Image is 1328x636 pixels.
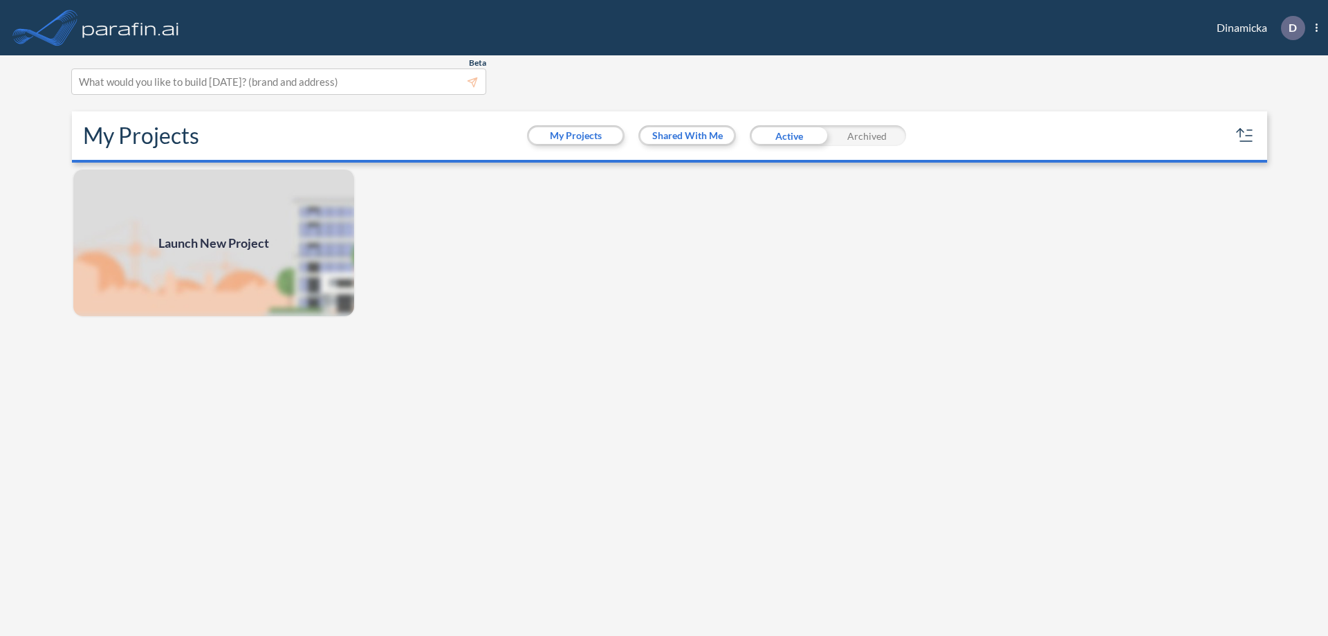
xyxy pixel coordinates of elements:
[1234,125,1256,147] button: sort
[529,127,622,144] button: My Projects
[72,168,356,318] a: Launch New Project
[750,125,828,146] div: Active
[469,57,486,69] span: Beta
[83,122,199,149] h2: My Projects
[72,168,356,318] img: add
[828,125,906,146] div: Archived
[640,127,734,144] button: Shared With Me
[80,14,182,42] img: logo
[1196,16,1318,40] div: Dinamicka
[1289,21,1297,34] p: D
[158,234,269,253] span: Launch New Project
